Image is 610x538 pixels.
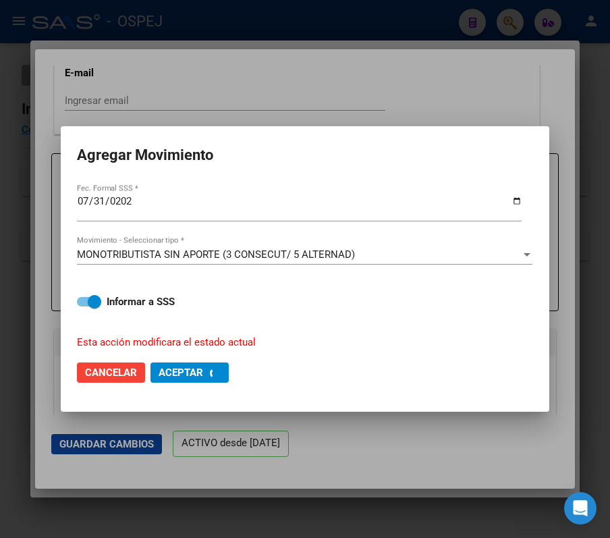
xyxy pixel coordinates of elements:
[77,362,145,383] button: Cancelar
[159,367,203,379] span: Aceptar
[77,248,355,261] span: MONOTRIBUTISTA SIN APORTE (3 CONSECUT/ 5 ALTERNAD)
[150,362,229,383] button: Aceptar
[77,142,532,168] h2: Agregar Movimiento
[564,492,597,524] div: Open Intercom Messenger
[85,367,137,379] span: Cancelar
[77,335,516,350] p: Esta acción modificara el estado actual
[107,296,175,308] strong: Informar a SSS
